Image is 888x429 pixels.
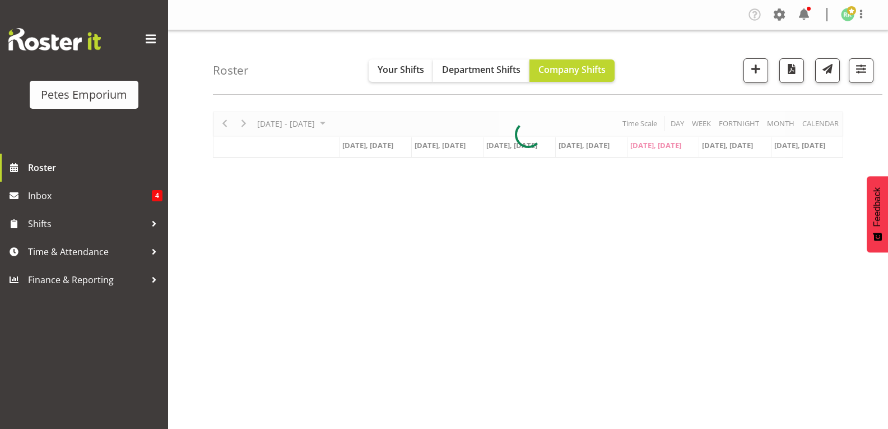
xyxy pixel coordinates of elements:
[28,271,146,288] span: Finance & Reporting
[779,58,804,83] button: Download a PDF of the roster according to the set date range.
[529,59,615,82] button: Company Shifts
[28,243,146,260] span: Time & Attendance
[815,58,840,83] button: Send a list of all shifts for the selected filtered period to all rostered employees.
[841,8,854,21] img: ruth-robertson-taylor722.jpg
[378,63,424,76] span: Your Shifts
[849,58,873,83] button: Filter Shifts
[369,59,433,82] button: Your Shifts
[28,187,152,204] span: Inbox
[433,59,529,82] button: Department Shifts
[28,215,146,232] span: Shifts
[28,159,162,176] span: Roster
[867,176,888,252] button: Feedback - Show survey
[538,63,606,76] span: Company Shifts
[743,58,768,83] button: Add a new shift
[8,28,101,50] img: Rosterit website logo
[152,190,162,201] span: 4
[213,64,249,77] h4: Roster
[442,63,520,76] span: Department Shifts
[872,187,882,227] span: Feedback
[41,86,127,103] div: Petes Emporium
